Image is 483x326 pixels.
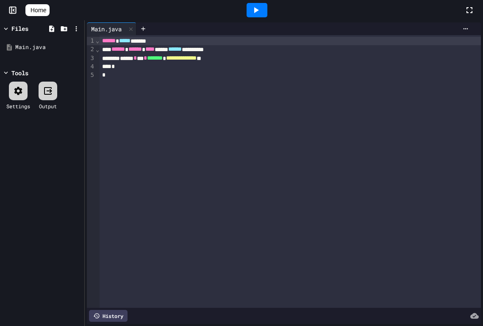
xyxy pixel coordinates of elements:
[87,54,95,63] div: 3
[87,71,95,79] div: 5
[95,37,100,44] span: Fold line
[25,4,50,16] a: Home
[87,37,95,45] div: 1
[87,63,95,71] div: 4
[87,45,95,54] div: 2
[31,6,46,14] span: Home
[11,68,28,77] div: Tools
[89,310,128,322] div: History
[87,22,136,35] div: Main.java
[6,102,30,110] div: Settings
[11,24,28,33] div: Files
[15,43,81,52] div: Main.java
[87,25,126,33] div: Main.java
[95,46,100,53] span: Fold line
[39,102,57,110] div: Output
